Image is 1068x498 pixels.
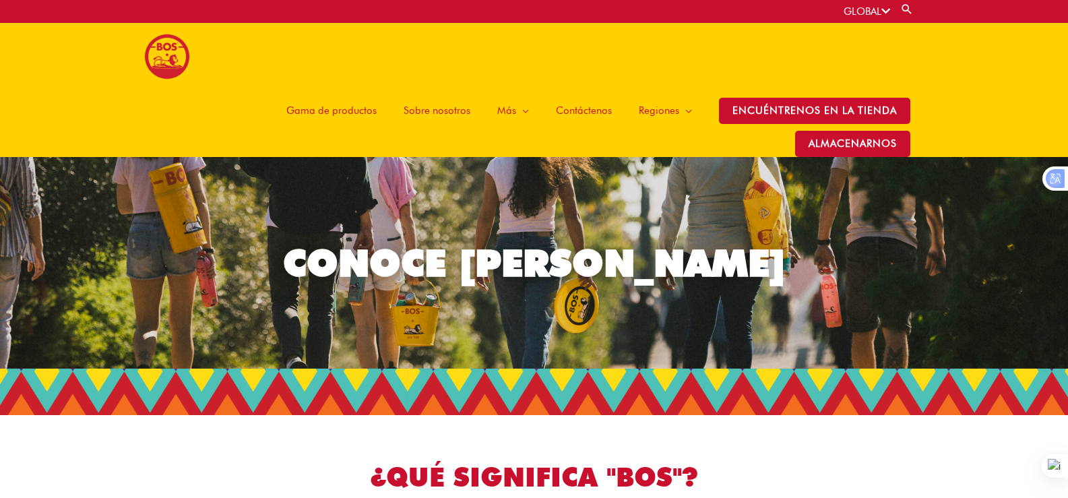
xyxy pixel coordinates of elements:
[705,90,924,131] a: Encuéntrenos en la tienda
[370,461,698,493] font: ¿QUÉ SIGNIFICA "BOS"?
[556,104,612,117] font: Contáctenos
[809,137,897,150] font: ALMACENARNOS
[144,90,924,157] nav: Navegación del sitio
[390,90,484,131] a: Sobre nosotros
[625,90,705,131] a: Regiones
[484,90,542,131] a: Más
[732,104,897,117] font: Encuéntrenos en la tienda
[497,104,516,117] font: Más
[283,241,786,285] font: CONOCE [PERSON_NAME]
[542,90,625,131] a: Contáctenos
[900,3,914,15] a: Botón de búsqueda
[144,34,190,80] img: Finales del logotipo de BOS-200px
[404,104,470,117] font: Sobre nosotros
[273,90,390,131] a: Gama de productos
[286,104,377,117] font: Gama de productos
[844,5,890,18] a: GLOBAL
[844,5,881,18] font: GLOBAL
[782,131,924,157] a: ALMACENARNOS
[639,104,679,117] font: Regiones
